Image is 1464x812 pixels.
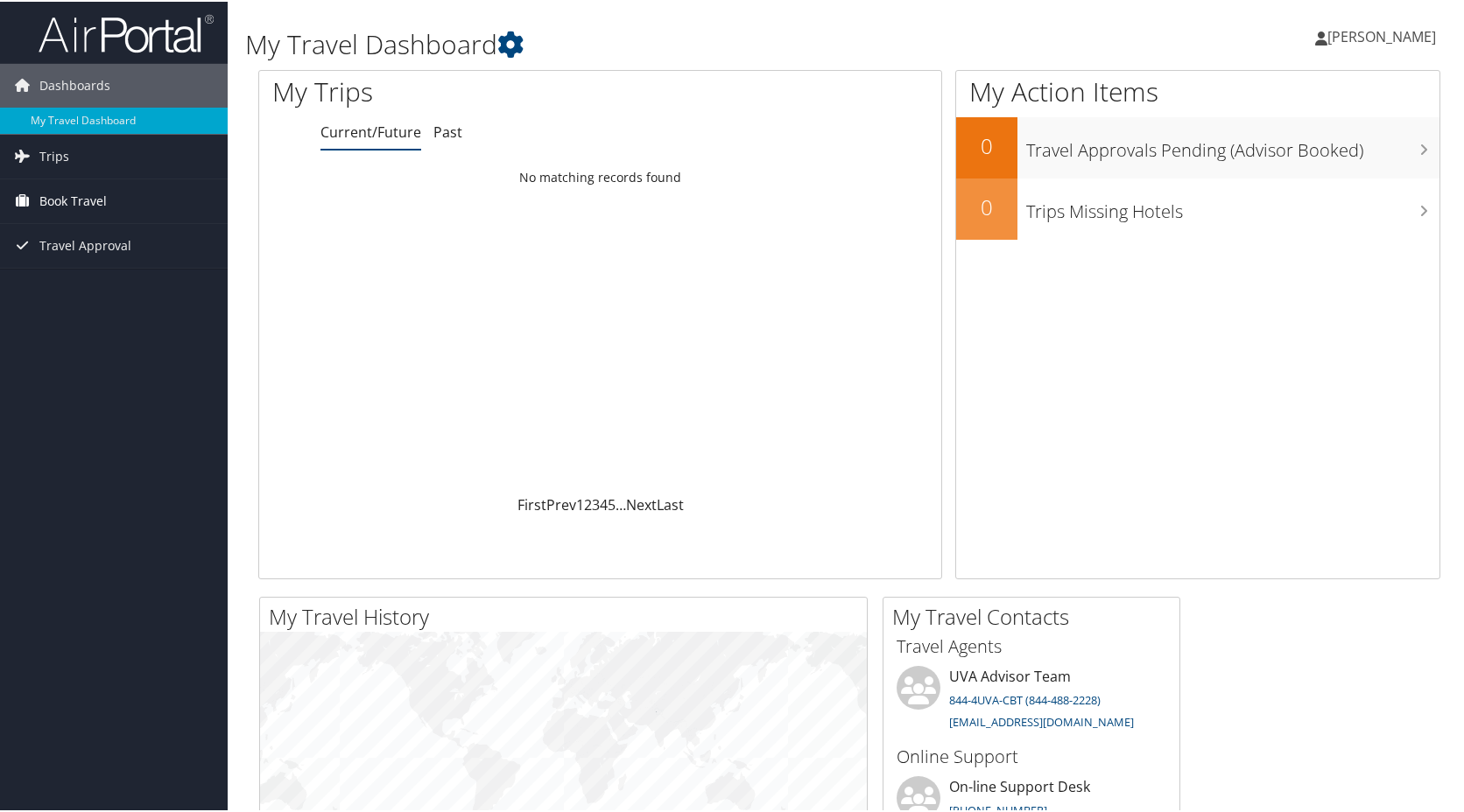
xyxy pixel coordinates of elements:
a: 4 [600,493,608,513]
span: Trips [39,133,69,177]
h3: Online Support [897,743,1166,767]
h2: 0 [956,129,1017,159]
h1: My Trips [272,72,644,108]
h3: Trips Missing Hotels [1026,189,1439,222]
a: 2 [584,493,592,513]
a: Last [657,493,684,513]
a: 844-4UVA-CBT (844-488-2228) [949,690,1101,706]
span: Dashboards [39,62,110,106]
h2: 0 [956,191,1017,220]
h1: My Travel Dashboard [245,24,1051,61]
h3: Travel Agents [897,633,1166,657]
a: 5 [608,493,616,513]
a: 1 [576,493,584,513]
h2: My Travel History [269,600,867,630]
a: 0Travel Approvals Pending (Advisor Booked) [956,115,1439,177]
span: Travel Approval [39,222,131,266]
a: Past [433,121,462,140]
a: 3 [592,493,600,513]
span: [PERSON_NAME] [1327,25,1436,45]
a: [PERSON_NAME] [1315,9,1453,61]
a: Current/Future [320,121,421,140]
span: Book Travel [39,178,107,221]
td: No matching records found [259,160,941,192]
a: Next [626,493,657,513]
li: UVA Advisor Team [888,664,1175,736]
a: First [517,493,546,513]
a: [EMAIL_ADDRESS][DOMAIN_NAME] [949,712,1134,728]
h1: My Action Items [956,72,1439,108]
h2: My Travel Contacts [892,600,1179,630]
img: airportal-logo.png [39,11,214,52]
a: Prev [546,493,576,513]
a: 0Trips Missing Hotels [956,177,1439,238]
span: … [616,493,626,513]
h3: Travel Approvals Pending (Advisor Booked) [1026,128,1439,161]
